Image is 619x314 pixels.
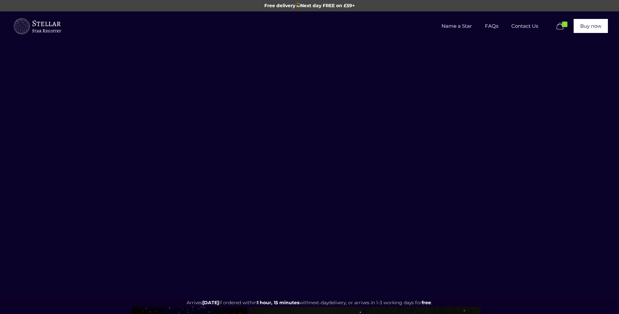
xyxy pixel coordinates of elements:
[296,3,300,8] img: 💫
[574,19,608,33] a: Buy now
[13,11,62,41] a: Buy a Star
[478,16,505,36] span: FAQs
[478,11,505,41] a: FAQs
[264,3,355,8] span: Free delivery Next day FREE on £59+
[505,16,545,36] span: Contact Us
[257,300,299,306] span: 1 hour, 15 minutes
[505,11,545,41] a: Contact Us
[13,17,62,36] img: buyastar-logo-transparent
[187,300,432,306] span: Arrives if ordered within with delivery, or arrives in 1-3 working days for .
[562,22,567,27] span: 1
[422,300,431,306] b: free
[202,300,219,306] span: [DATE]
[179,34,269,60] img: star-could-be-yours.png
[435,16,478,36] span: Name a Star
[309,300,329,306] span: next-day
[555,23,570,30] a: 1
[435,11,478,41] a: Name a Star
